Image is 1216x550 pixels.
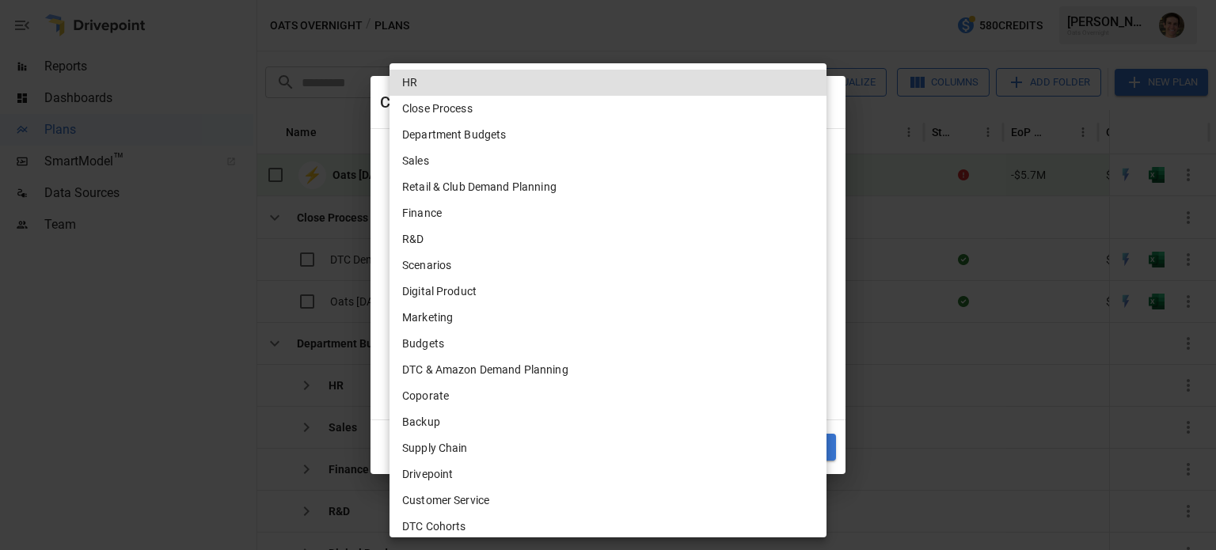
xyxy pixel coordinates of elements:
[389,331,826,357] li: Budgets
[389,514,826,540] li: DTC Cohorts
[389,409,826,435] li: Backup
[389,435,826,461] li: Supply Chain
[389,174,826,200] li: Retail & Club Demand Planning
[389,487,826,514] li: Customer Service
[389,383,826,409] li: Coporate
[389,252,826,279] li: Scenarios
[389,148,826,174] li: Sales
[389,70,826,96] li: HR
[389,357,826,383] li: DTC & Amazon Demand Planning
[389,461,826,487] li: Drivepoint
[389,279,826,305] li: Digital Product
[389,96,826,122] li: Close Process
[389,122,826,148] li: Department Budgets
[389,226,826,252] li: R&D
[389,200,826,226] li: Finance
[389,305,826,331] li: Marketing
